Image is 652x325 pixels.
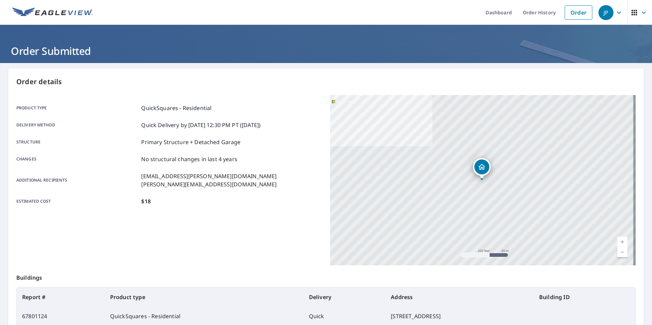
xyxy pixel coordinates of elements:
p: Delivery method [16,121,138,129]
p: Primary Structure + Detached Garage [141,138,240,146]
p: [PERSON_NAME][EMAIL_ADDRESS][DOMAIN_NAME] [141,180,277,188]
th: Delivery [303,288,386,307]
p: $18 [141,197,150,205]
p: [EMAIL_ADDRESS][PERSON_NAME][DOMAIN_NAME] [141,172,277,180]
p: Additional recipients [16,172,138,188]
div: Dropped pin, building 1, Residential property, 1707 NE 76th St Gladstone, MO 64118 [473,158,491,179]
p: QuickSquares - Residential [141,104,211,112]
a: Order [565,5,592,20]
a: Current Level 17, Zoom Out [617,247,627,257]
p: No structural changes in last 4 years [141,155,237,163]
p: Structure [16,138,138,146]
p: Changes [16,155,138,163]
th: Report # [17,288,105,307]
p: Buildings [16,265,636,287]
a: Current Level 17, Zoom In [617,237,627,247]
p: Quick Delivery by [DATE] 12:30 PM PT ([DATE]) [141,121,261,129]
p: Order details [16,77,636,87]
th: Building ID [534,288,635,307]
th: Address [385,288,534,307]
img: EV Logo [12,7,93,18]
div: JP [598,5,613,20]
h1: Order Submitted [8,44,644,58]
p: Estimated cost [16,197,138,205]
p: Product type [16,104,138,112]
th: Product type [105,288,303,307]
